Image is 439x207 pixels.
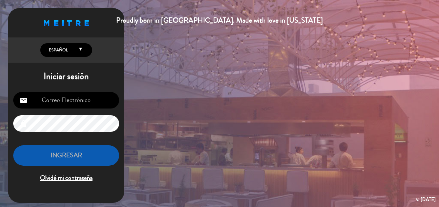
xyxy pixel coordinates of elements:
div: v. [DATE] [416,195,436,204]
button: INGRESAR [13,145,119,166]
i: email [20,97,27,104]
span: Olvidé mi contraseña [13,173,119,183]
h1: Iniciar sesión [8,71,124,82]
span: Español [47,47,68,53]
i: lock [20,120,27,128]
input: Correo Electrónico [13,92,119,109]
